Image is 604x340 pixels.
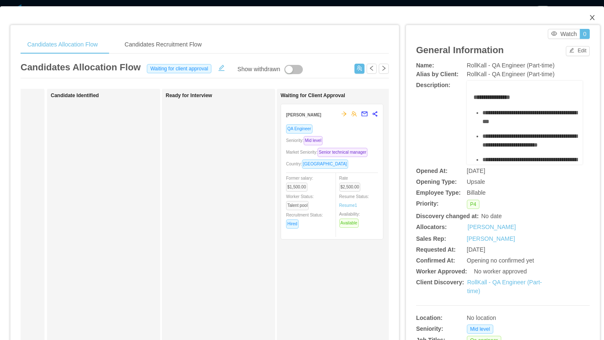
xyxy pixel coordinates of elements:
[416,224,447,230] b: Allocators:
[416,268,467,275] b: Worker Approved:
[474,268,527,275] span: No worker approved
[416,246,456,253] b: Requested At:
[286,213,323,226] span: Recruitment Status:
[416,43,504,57] article: General Information
[467,325,493,334] span: Mid level
[416,314,443,321] b: Location:
[474,93,576,177] div: rdw-editor
[467,71,555,77] span: RollKall - QA Engineer (Part-time)
[286,150,371,155] span: Market Seniority:
[21,35,104,54] div: Candidates Allocation Flow
[354,64,364,74] button: icon: usergroup-add
[51,93,168,99] h1: Candidate Identified
[467,246,485,253] span: [DATE]
[237,65,280,74] div: Show withdrawn
[467,200,480,209] span: P4
[416,189,461,196] b: Employee Type:
[467,81,583,165] div: rdw-wrapper
[339,183,361,192] span: $2,500.00
[304,136,323,145] span: Mid level
[367,64,377,74] button: icon: left
[548,29,580,39] button: icon: eyeWatch
[468,223,516,232] a: [PERSON_NAME]
[339,219,359,228] span: Available
[118,35,208,54] div: Candidates Recruitment Flow
[416,325,443,332] b: Seniority:
[467,189,486,196] span: Billable
[286,124,312,134] span: QA Engineer
[339,202,357,209] a: Resume1
[286,183,307,192] span: $1,500.00
[416,82,450,88] b: Description:
[21,60,141,74] article: Candidates Allocation Flow
[580,29,590,39] button: 0
[341,111,347,117] span: arrow-right
[416,71,458,77] b: Alias by Client:
[416,257,455,264] b: Confirmed At:
[339,176,364,189] span: Rate
[286,194,314,208] span: Worker Status:
[339,212,362,225] span: Availability:
[286,138,326,143] span: Seniority:
[147,64,211,73] span: Waiting for client approval
[281,93,398,99] h1: Waiting for Client Approval
[416,178,457,185] b: Opening Type:
[357,108,368,121] button: mail
[467,167,485,174] span: [DATE]
[467,314,554,322] div: No location
[318,148,367,157] span: Senior technical manager
[467,279,542,294] a: RollKall - QA Engineer (Part-time)
[351,111,357,117] span: team
[416,279,464,286] b: Client Discovery:
[581,6,604,30] button: Close
[467,62,555,69] span: RollKall - QA Engineer (Part-time)
[467,257,534,264] span: Opening no confirmed yet
[286,176,313,189] span: Former salary:
[416,200,439,207] b: Priority:
[566,46,590,56] button: icon: editEdit
[416,62,434,69] b: Name:
[467,178,485,185] span: Upsale
[339,194,369,208] span: Resume Status:
[286,219,299,229] span: Hired
[416,167,448,174] b: Opened At:
[286,162,351,166] span: Country:
[166,93,283,99] h1: Ready for Interview
[286,201,309,210] span: Talent pool
[379,64,389,74] button: icon: right
[467,235,515,242] a: [PERSON_NAME]
[416,235,446,242] b: Sales Rep:
[416,213,479,219] b: Discovery changed at:
[589,14,596,21] i: icon: close
[481,213,502,219] span: No date
[302,160,348,169] span: [GEOGRAPHIC_DATA]
[372,111,378,117] span: share-alt
[286,113,321,117] strong: [PERSON_NAME]
[215,63,228,71] button: icon: edit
